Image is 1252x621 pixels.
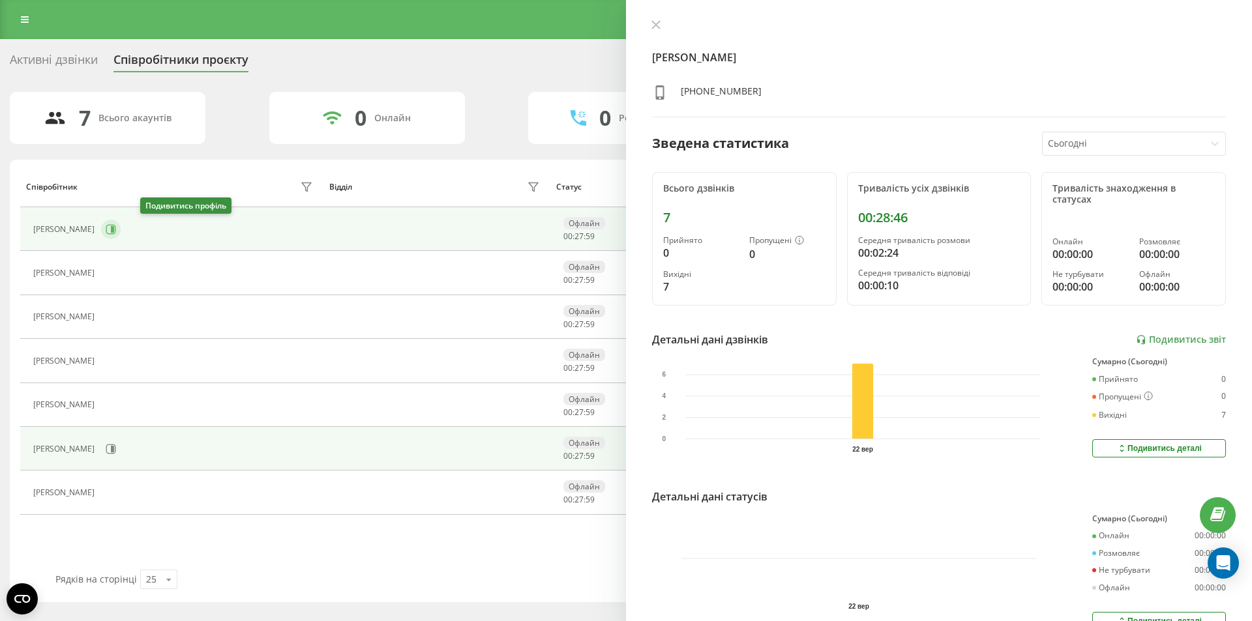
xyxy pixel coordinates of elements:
[563,305,605,317] div: Офлайн
[586,274,595,285] span: 59
[1195,583,1226,592] div: 00:00:00
[1092,357,1226,366] div: Сумарно (Сьогодні)
[1195,531,1226,540] div: 00:00:00
[563,349,605,361] div: Офлайн
[662,414,666,421] text: 2
[33,225,98,234] div: [PERSON_NAME]
[1139,237,1215,246] div: Розмовляє
[79,106,91,130] div: 7
[563,261,605,273] div: Офлайн
[619,113,682,124] div: Розмовляють
[1195,566,1226,575] div: 00:00:00
[1092,549,1140,558] div: Розмовляє
[574,274,584,285] span: 27
[563,437,605,449] div: Офлайн
[586,494,595,505] span: 59
[33,268,98,278] div: [PERSON_NAME]
[563,231,573,242] span: 00
[749,246,825,262] div: 0
[113,53,248,73] div: Співробітники проєкту
[563,408,595,417] div: : :
[33,312,98,321] div: [PERSON_NAME]
[33,356,98,366] div: [PERSON_NAME]
[374,113,411,124] div: Онлайн
[652,489,768,504] div: Детальні дані статусів
[1208,547,1239,579] div: Open Intercom Messenger
[563,364,595,373] div: : :
[26,182,78,192] div: Співробітник
[848,603,869,610] text: 22 вер
[563,274,573,285] span: 00
[858,268,1021,278] div: Середня тривалість відповіді
[1221,375,1226,384] div: 0
[1052,183,1215,205] div: Тривалість знаходження в статусах
[662,392,666,399] text: 4
[749,236,825,246] div: Пропущені
[1136,334,1226,345] a: Подивитись звіт
[1092,531,1129,540] div: Онлайн
[1052,270,1128,279] div: Не турбувати
[33,488,98,497] div: [PERSON_NAME]
[663,183,826,194] div: Всього дзвінків
[574,450,584,461] span: 27
[586,319,595,330] span: 59
[852,446,873,453] text: 22 вер
[329,182,352,192] div: Відділ
[663,245,739,261] div: 0
[586,362,595,373] span: 59
[663,279,739,295] div: 7
[663,210,826,225] div: 7
[563,452,595,461] div: : :
[1052,246,1128,262] div: 00:00:00
[1092,514,1226,523] div: Сумарно (Сьогодні)
[563,407,573,418] span: 00
[663,236,739,245] div: Прийнято
[33,400,98,409] div: [PERSON_NAME]
[858,210,1021,225] div: 00:28:46
[681,85,762,104] div: [PHONE_NUMBER]
[563,276,595,285] div: : :
[1116,443,1202,454] div: Подивитись деталі
[563,319,573,330] span: 00
[1052,279,1128,295] div: 00:00:00
[1221,392,1226,402] div: 0
[1221,411,1226,420] div: 7
[563,480,605,493] div: Офлайн
[563,320,595,329] div: : :
[1092,392,1153,402] div: Пропущені
[662,371,666,378] text: 6
[652,332,768,347] div: Детальні дані дзвінків
[1092,411,1127,420] div: Вихідні
[55,573,137,585] span: Рядків на сторінці
[652,50,1226,65] h4: [PERSON_NAME]
[858,278,1021,293] div: 00:00:10
[563,393,605,405] div: Офлайн
[10,53,98,73] div: Активні дзвінки
[1139,279,1215,295] div: 00:00:00
[858,183,1021,194] div: Тривалість усіх дзвінків
[33,444,98,454] div: [PERSON_NAME]
[663,270,739,279] div: Вихідні
[563,495,595,504] div: : :
[1139,270,1215,279] div: Офлайн
[574,231,584,242] span: 27
[146,573,156,586] div: 25
[563,450,573,461] span: 00
[140,197,231,214] div: Подивитись профіль
[574,362,584,373] span: 27
[586,450,595,461] span: 59
[563,232,595,241] div: : :
[574,319,584,330] span: 27
[574,494,584,505] span: 27
[563,217,605,229] div: Офлайн
[586,407,595,418] span: 59
[355,106,366,130] div: 0
[1139,246,1215,262] div: 00:00:00
[858,236,1021,245] div: Середня тривалість розмови
[662,435,666,442] text: 0
[1195,549,1226,558] div: 00:00:00
[1092,439,1226,457] button: Подивитись деталі
[556,182,582,192] div: Статус
[1092,583,1130,592] div: Офлайн
[858,245,1021,261] div: 00:02:24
